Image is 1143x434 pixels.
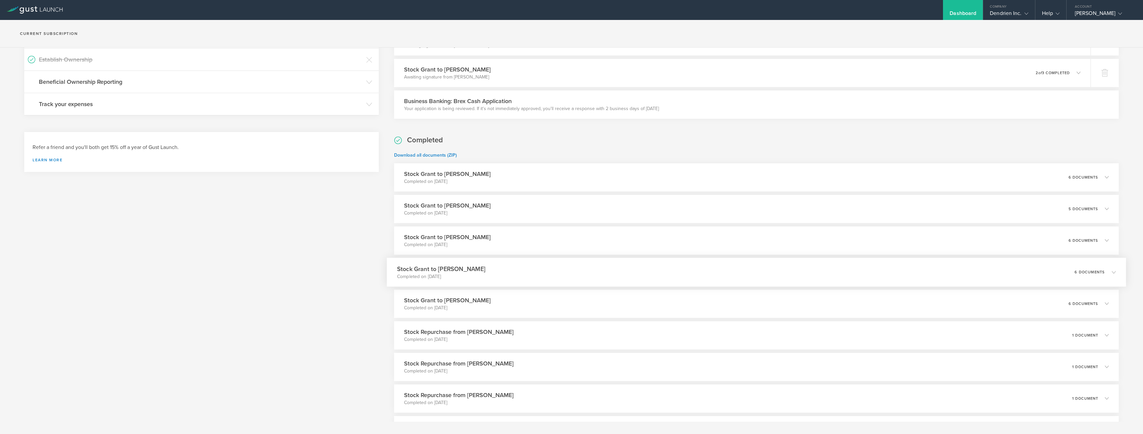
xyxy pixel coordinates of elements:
[1072,365,1098,369] p: 1 document
[1069,302,1098,306] p: 6 documents
[1069,176,1098,179] p: 6 documents
[990,10,1028,20] div: Dendrien Inc.
[404,368,514,374] p: Completed on [DATE]
[404,399,514,406] p: Completed on [DATE]
[39,100,363,108] h3: Track your expenses
[404,233,491,241] h3: Stock Grant to [PERSON_NAME]
[404,391,514,399] h3: Stock Repurchase from [PERSON_NAME]
[39,77,363,86] h3: Beneficial Ownership Reporting
[33,158,370,162] a: Learn more
[950,10,976,20] div: Dashboard
[404,74,491,80] p: Awaiting signature from [PERSON_NAME]
[1069,207,1098,211] p: 5 documents
[1110,402,1143,434] iframe: Chat Widget
[33,144,370,151] h3: Refer a friend and you'll both get 15% off a year of Gust Launch.
[404,359,514,368] h3: Stock Repurchase from [PERSON_NAME]
[1072,334,1098,337] p: 1 document
[397,273,485,280] p: Completed on [DATE]
[404,65,491,74] h3: Stock Grant to [PERSON_NAME]
[404,170,491,178] h3: Stock Grant to [PERSON_NAME]
[1075,270,1105,274] p: 6 documents
[1069,239,1098,242] p: 6 documents
[404,201,491,210] h3: Stock Grant to [PERSON_NAME]
[39,55,363,64] h3: Establish Ownership
[404,97,659,105] h3: Business Banking: Brex Cash Application
[1038,71,1042,75] em: of
[404,178,491,185] p: Completed on [DATE]
[404,241,491,248] p: Completed on [DATE]
[404,105,659,112] p: Your application is being reviewed. If it's not immediately approved, you'll receive a response w...
[404,336,514,343] p: Completed on [DATE]
[404,328,514,336] h3: Stock Repurchase from [PERSON_NAME]
[1042,10,1060,20] div: Help
[397,264,485,273] h3: Stock Grant to [PERSON_NAME]
[404,305,491,311] p: Completed on [DATE]
[394,152,457,158] a: Download all documents (ZIP)
[1072,397,1098,400] p: 1 document
[1036,71,1070,75] p: 2 3 completed
[407,135,443,145] h2: Completed
[404,296,491,305] h3: Stock Grant to [PERSON_NAME]
[404,210,491,217] p: Completed on [DATE]
[1075,10,1131,20] div: [PERSON_NAME]
[20,32,78,36] h2: Current Subscription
